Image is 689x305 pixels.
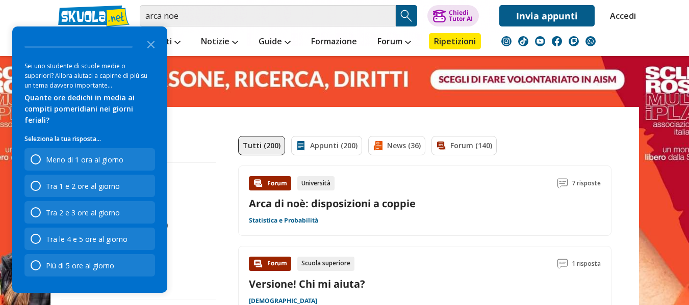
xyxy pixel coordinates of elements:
[24,148,155,171] div: Meno di 1 ora al giorno
[249,297,317,305] a: [DEMOGRAPHIC_DATA]
[249,216,318,225] a: Statistica e Probabilità
[296,141,306,151] img: Appunti filtro contenuto
[141,34,161,54] button: Close the survey
[253,178,263,188] img: Forum contenuto
[253,259,263,269] img: Forum contenuto
[557,259,568,269] img: Commenti lettura
[436,141,446,151] img: Forum filtro contenuto
[373,141,383,151] img: News filtro contenuto
[249,197,416,210] a: Arca di noè: disposizioni a coppie
[140,5,396,26] input: Cerca appunti, riassunti o versioni
[24,175,155,197] div: Tra 1 e 2 ore al giorno
[24,228,155,250] div: Tra le 4 e 5 ore al giorno
[552,36,562,46] img: facebook
[46,234,127,244] div: Tra le 4 e 5 ore al giorno
[610,5,631,26] a: Accedi
[535,36,545,46] img: youtube
[557,178,568,188] img: Commenti lettura
[46,181,120,191] div: Tra 1 e 2 ore al giorno
[585,36,596,46] img: WhatsApp
[24,61,155,90] div: Sei uno studente di scuole medie o superiori? Allora aiutaci a capirne di più su un tema davvero ...
[249,257,291,271] div: Forum
[12,26,167,293] div: Survey
[249,277,365,291] a: Versione! Chi mi aiuta?
[46,261,114,270] div: Più di 5 ore al giorno
[297,257,354,271] div: Scuola superiore
[297,176,335,190] div: Università
[572,176,601,190] span: 7 risposte
[24,92,155,126] div: Quante ore dedichi in media ai compiti pomeridiani nei giorni feriali?
[291,136,362,155] a: Appunti (200)
[24,134,155,144] p: Seleziona la tua risposta...
[368,136,425,155] a: News (36)
[24,254,155,276] div: Più di 5 ore al giorno
[572,257,601,271] span: 1 risposta
[46,208,120,217] div: Tra 2 e 3 ore al giorno
[569,36,579,46] img: twitch
[249,176,291,190] div: Forum
[499,5,595,26] a: Invia appunti
[431,136,497,155] a: Forum (140)
[238,136,285,155] a: Tutti (200)
[46,155,123,164] div: Meno di 1 ora al giorno
[24,201,155,224] div: Tra 2 e 3 ore al giorno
